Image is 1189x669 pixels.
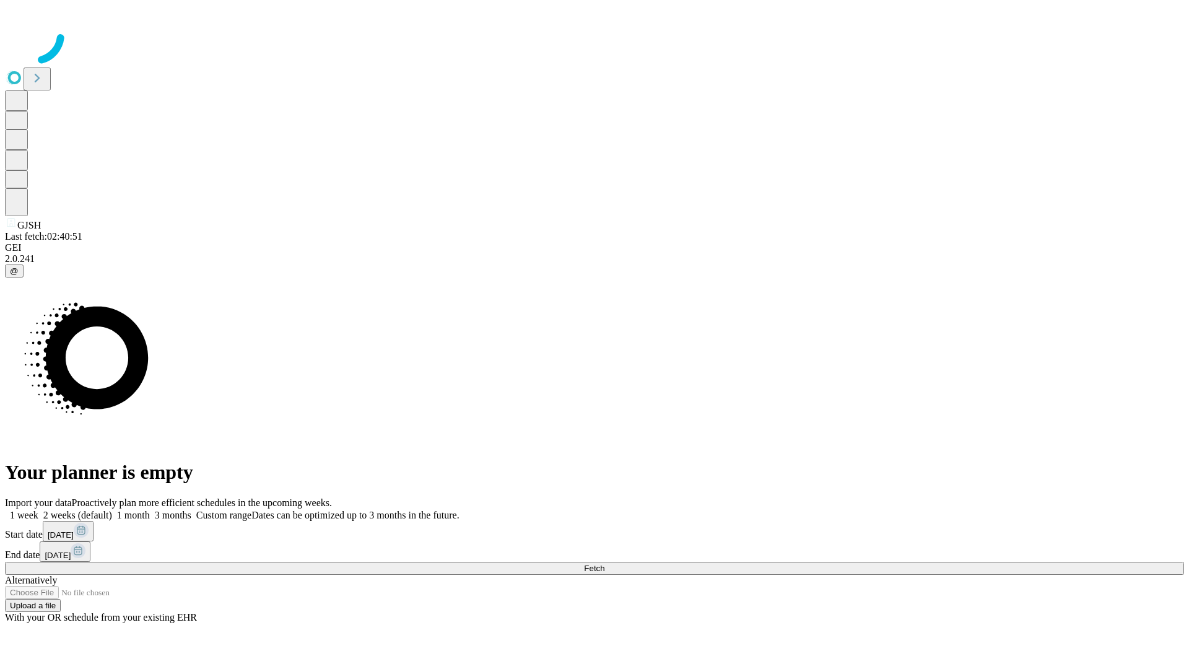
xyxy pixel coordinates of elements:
[48,530,74,540] span: [DATE]
[117,510,150,520] span: 1 month
[45,551,71,560] span: [DATE]
[5,242,1184,253] div: GEI
[5,461,1184,484] h1: Your planner is empty
[584,564,604,573] span: Fetch
[5,575,57,585] span: Alternatively
[10,266,19,276] span: @
[5,253,1184,265] div: 2.0.241
[43,521,94,541] button: [DATE]
[5,562,1184,575] button: Fetch
[5,599,61,612] button: Upload a file
[40,541,90,562] button: [DATE]
[5,521,1184,541] div: Start date
[17,220,41,230] span: GJSH
[5,541,1184,562] div: End date
[10,510,38,520] span: 1 week
[5,231,82,242] span: Last fetch: 02:40:51
[251,510,459,520] span: Dates can be optimized up to 3 months in the future.
[5,497,72,508] span: Import your data
[196,510,251,520] span: Custom range
[5,612,197,623] span: With your OR schedule from your existing EHR
[5,265,24,278] button: @
[72,497,332,508] span: Proactively plan more efficient schedules in the upcoming weeks.
[155,510,191,520] span: 3 months
[43,510,112,520] span: 2 weeks (default)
